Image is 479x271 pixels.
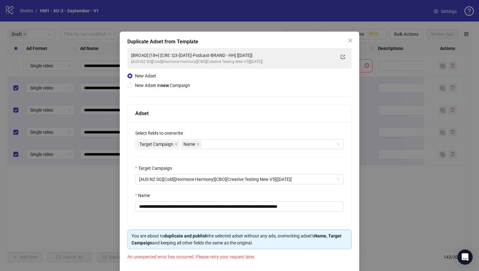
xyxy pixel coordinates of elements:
span: close [196,143,200,146]
span: Name [183,141,195,148]
span: Target Campaign [139,141,173,148]
div: You are about to the selected adset without any ads, overwriting adset's and keeping all other fi... [131,232,348,246]
strong: Name, Target Campaign [131,233,342,245]
span: New Adset [135,73,156,78]
span: close [175,143,178,146]
span: close [348,38,353,43]
span: New Adset in Campaign [135,83,190,88]
span: An unexpected error has occurred. Please retry your request later. [127,254,255,259]
label: Select fields to overwrite [135,130,187,137]
strong: new [161,83,169,88]
label: Name [135,192,154,199]
strong: duplicate and publish [164,233,208,238]
button: Close [345,35,355,46]
div: Open Intercom Messenger [457,249,473,265]
span: Target Campaign [137,140,179,148]
div: Duplicate Adset from Template [127,38,352,46]
div: [AUS NZ SG][Cold][Hormone Harmony][CBO][Creative Testing New V5][[DATE]] [131,59,335,65]
span: Name [181,140,201,148]
label: Target Campaign [135,165,176,172]
span: export [341,55,345,59]
div: Adset [135,109,344,117]
input: Name [135,201,344,212]
span: [AUS NZ SG][Cold][Hormone Harmony][CBO][Creative Testing New V5][17 July 2025] [139,175,340,184]
div: [BROAD] [18+] [CRE: Q3-[DATE]-Podcast-BRAND - HH] [[DATE]] [131,52,335,59]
